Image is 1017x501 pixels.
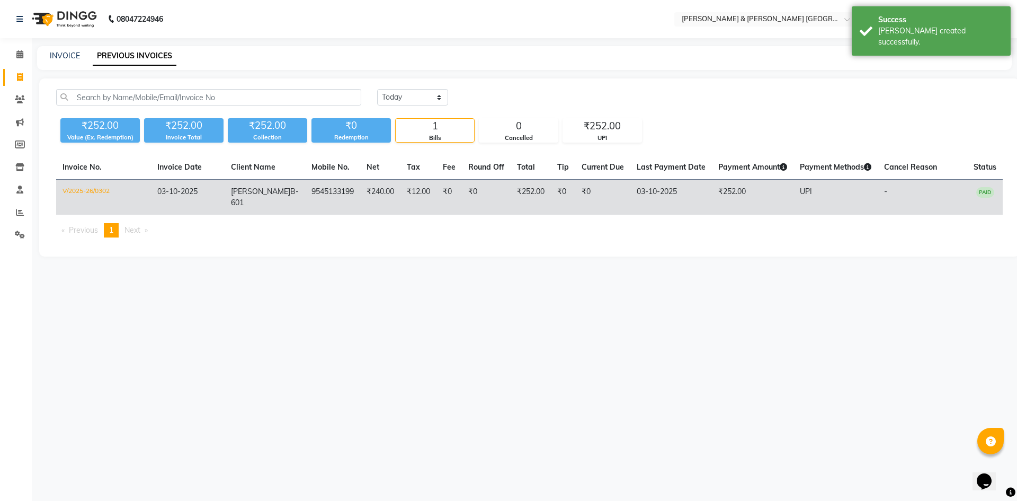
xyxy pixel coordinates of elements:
[144,118,224,133] div: ₹252.00
[800,187,812,196] span: UPI
[311,162,350,172] span: Mobile No.
[231,162,275,172] span: Client Name
[400,180,436,215] td: ₹12.00
[974,162,996,172] span: Status
[575,180,630,215] td: ₹0
[157,187,198,196] span: 03-10-2025
[443,162,456,172] span: Fee
[557,162,569,172] span: Tip
[630,180,712,215] td: 03-10-2025
[228,133,307,142] div: Collection
[56,180,151,215] td: V/2025-26/0302
[109,225,113,235] span: 1
[231,187,290,196] span: [PERSON_NAME]
[976,187,994,198] span: PAID
[878,25,1003,48] div: Bill created successfully.
[396,119,474,134] div: 1
[60,133,140,142] div: Value (Ex. Redemption)
[407,162,420,172] span: Tax
[712,180,793,215] td: ₹252.00
[311,118,391,133] div: ₹0
[60,118,140,133] div: ₹252.00
[360,180,400,215] td: ₹240.00
[582,162,624,172] span: Current Due
[367,162,379,172] span: Net
[305,180,360,215] td: 9545133199
[157,162,202,172] span: Invoice Date
[517,162,535,172] span: Total
[436,180,462,215] td: ₹0
[56,223,1003,238] nav: Pagination
[462,180,511,215] td: ₹0
[50,51,80,60] a: INVOICE
[144,133,224,142] div: Invoice Total
[637,162,706,172] span: Last Payment Date
[884,162,937,172] span: Cancel Reason
[884,187,887,196] span: -
[63,162,102,172] span: Invoice No.
[800,162,871,172] span: Payment Methods
[124,225,140,235] span: Next
[511,180,551,215] td: ₹252.00
[479,134,558,143] div: Cancelled
[117,4,163,34] b: 08047224946
[479,119,558,134] div: 0
[973,459,1006,490] iframe: chat widget
[228,118,307,133] div: ₹252.00
[718,162,787,172] span: Payment Amount
[93,47,176,66] a: PREVIOUS INVOICES
[563,119,641,134] div: ₹252.00
[551,180,575,215] td: ₹0
[563,134,641,143] div: UPI
[878,14,1003,25] div: Success
[468,162,504,172] span: Round Off
[396,134,474,143] div: Bills
[56,89,361,106] input: Search by Name/Mobile/Email/Invoice No
[311,133,391,142] div: Redemption
[27,4,100,34] img: logo
[69,225,98,235] span: Previous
